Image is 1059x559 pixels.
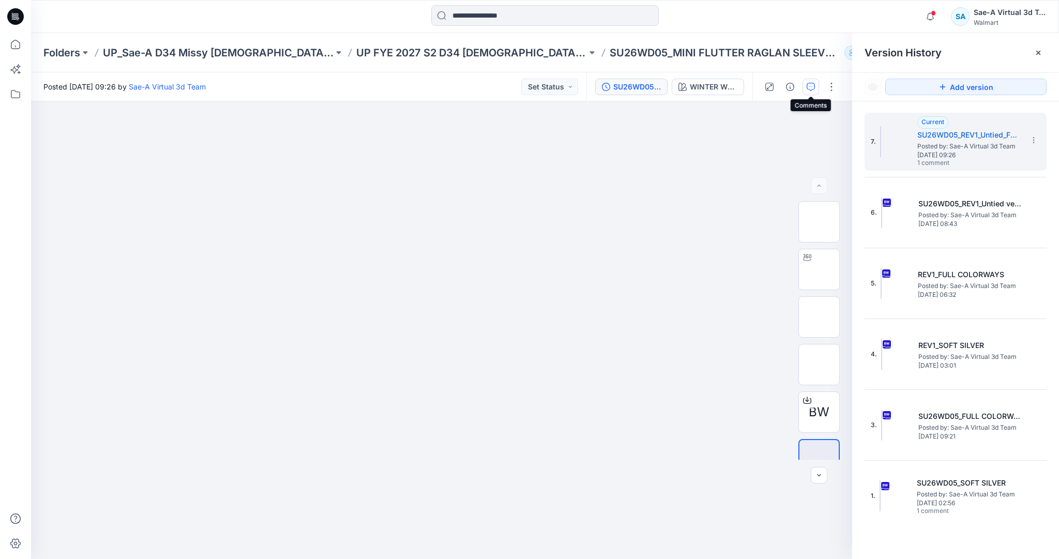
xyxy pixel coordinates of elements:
div: Walmart [974,19,1046,26]
span: Posted by: Sae-A Virtual 3d Team [918,352,1022,362]
a: UP FYE 2027 S2 D34 [DEMOGRAPHIC_DATA] Dresses [356,46,587,60]
button: Close [1034,49,1042,57]
img: REV1_FULL COLORWAYS [881,268,882,299]
img: SU26WD05_REV1_Untied_Full Colorways [880,126,881,157]
span: Posted by: Sae-A Virtual 3d Team [918,210,1022,220]
span: [DATE] 03:01 [918,362,1022,369]
span: 6. [871,208,877,217]
span: Version History [865,47,942,59]
a: UP_Sae-A D34 Missy [DEMOGRAPHIC_DATA] Dresses [103,46,334,60]
img: SU26WD05_REV1_Untied version [881,197,882,228]
div: Sae-A Virtual 3d Team [974,6,1046,19]
span: BW [809,403,829,421]
button: Show Hidden Versions [865,79,881,95]
span: Posted by: Sae-A Virtual 3d Team [917,141,1021,152]
div: WINTER WHITE [690,81,737,93]
button: Add version [885,79,1047,95]
span: [DATE] 02:56 [917,500,1020,507]
span: Posted by: Sae-A Virtual 3d Team [918,422,1022,433]
span: 7. [871,137,876,146]
span: Posted [DATE] 09:26 by [43,81,206,92]
h5: SU26WD05_REV1_Untied_Full Colorways [917,129,1021,141]
div: SU26WD05_REV1_Untied_Full Colorways [613,81,661,93]
span: [DATE] 09:21 [918,433,1022,440]
button: WINTER WHITE [672,79,744,95]
span: [DATE] 08:43 [918,220,1022,228]
button: SU26WD05_REV1_Untied_Full Colorways [595,79,668,95]
h5: SU26WD05_REV1_Untied version [918,198,1022,210]
h5: SU26WD05_FULL COLORWAYS [918,410,1022,422]
h5: REV1_FULL COLORWAYS [918,268,1021,281]
button: 62 [844,46,878,60]
img: SU26WD05_SOFT SILVER [880,480,881,511]
span: 1 comment [917,159,990,168]
img: REV1_SOFT SILVER [881,339,882,370]
p: SU26WD05_MINI FLUTTER RAGLAN SLEEVE DRESS [610,46,840,60]
span: [DATE] 06:32 [918,291,1021,298]
span: 4. [871,350,877,359]
span: 3. [871,420,877,430]
a: Folders [43,46,80,60]
a: Sae-A Virtual 3d Team [129,82,206,91]
span: 1. [871,491,875,501]
span: Posted by: Sae-A Virtual 3d Team [917,489,1020,500]
img: SU26WD05_FULL COLORWAYS [881,410,882,441]
div: SA [951,7,970,26]
button: Details [782,79,798,95]
h5: SU26WD05_SOFT SILVER [917,477,1020,489]
span: [DATE] 09:26 [917,152,1021,159]
span: 5. [871,279,876,288]
span: Current [921,118,944,126]
span: 1 comment [917,507,989,516]
span: Posted by: Sae-A Virtual 3d Team [918,281,1021,291]
h5: REV1_SOFT SILVER [918,339,1022,352]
